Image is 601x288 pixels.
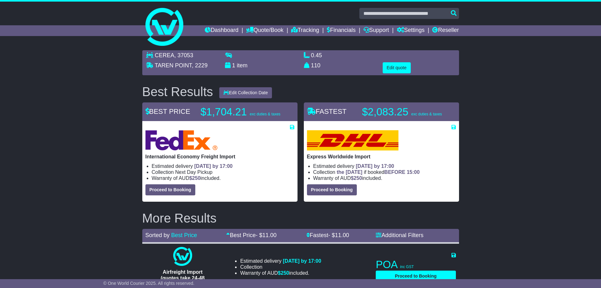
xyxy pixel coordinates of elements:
[152,163,294,169] li: Estimated delivery
[313,175,456,181] li: Warranty of AUD included.
[337,169,362,175] span: the [DATE]
[152,175,294,181] li: Warranty of AUD included.
[262,232,276,238] span: 11.00
[313,169,456,175] li: Collection
[384,169,405,175] span: BEFORE
[307,154,456,160] p: Express Worldwide Import
[256,232,276,238] span: - $
[328,232,349,238] span: - $
[173,247,192,266] img: One World Courier: Airfreight Import (quotes take 24-48 hours)
[194,163,233,169] span: [DATE] by 17:00
[306,232,349,238] a: Fastest- $11.00
[335,232,349,238] span: 11.00
[354,175,362,181] span: 250
[139,85,216,99] div: Best Results
[240,258,321,264] li: Estimated delivery
[313,163,456,169] li: Estimated delivery
[240,264,321,270] li: Collection
[145,107,190,115] span: BEST PRICE
[250,112,280,116] span: exc duties & taxes
[145,184,195,195] button: Proceed to Booking
[205,25,239,36] a: Dashboard
[155,62,192,69] span: TAREN POINT
[161,269,205,287] span: Airfreight Import (quotes take 24-48 hours)
[145,154,294,160] p: International Economy Freight Import
[356,163,394,169] span: [DATE] by 17:00
[363,25,389,36] a: Support
[362,106,442,118] p: $2,083.25
[283,258,321,264] span: [DATE] by 17:00
[155,52,174,58] span: CEREA
[189,175,201,181] span: $
[307,184,357,195] button: Proceed to Booking
[278,270,289,276] span: $
[311,52,322,58] span: 0.45
[145,232,170,238] span: Sorted by
[400,265,414,269] span: inc GST
[174,52,193,58] span: , 37053
[383,62,411,73] button: Edit quote
[281,270,289,276] span: 250
[432,25,459,36] a: Reseller
[226,232,276,238] a: Best Price- $11.00
[232,62,235,69] span: 1
[337,169,420,175] span: if booked
[376,232,423,238] a: Additional Filters
[246,25,283,36] a: Quote/Book
[145,130,218,150] img: FedEx Express: International Economy Freight Import
[103,281,195,286] span: © One World Courier 2025. All rights reserved.
[376,271,456,282] button: Proceed to Booking
[175,169,212,175] span: Next Day Pickup
[397,25,425,36] a: Settings
[192,62,208,69] span: , 2229
[307,130,398,150] img: DHL: Express Worldwide Import
[311,62,321,69] span: 110
[307,107,347,115] span: FASTEST
[327,25,356,36] a: Financials
[237,62,248,69] span: item
[201,106,280,118] p: $1,704.21
[351,175,362,181] span: $
[291,25,319,36] a: Tracking
[219,87,272,98] button: Edit Collection Date
[192,175,201,181] span: 250
[171,232,197,238] a: Best Price
[411,112,442,116] span: exc duties & taxes
[240,270,321,276] li: Warranty of AUD included.
[142,211,459,225] h2: More Results
[376,258,456,271] p: POA
[407,169,420,175] span: 15:00
[152,169,294,175] li: Collection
